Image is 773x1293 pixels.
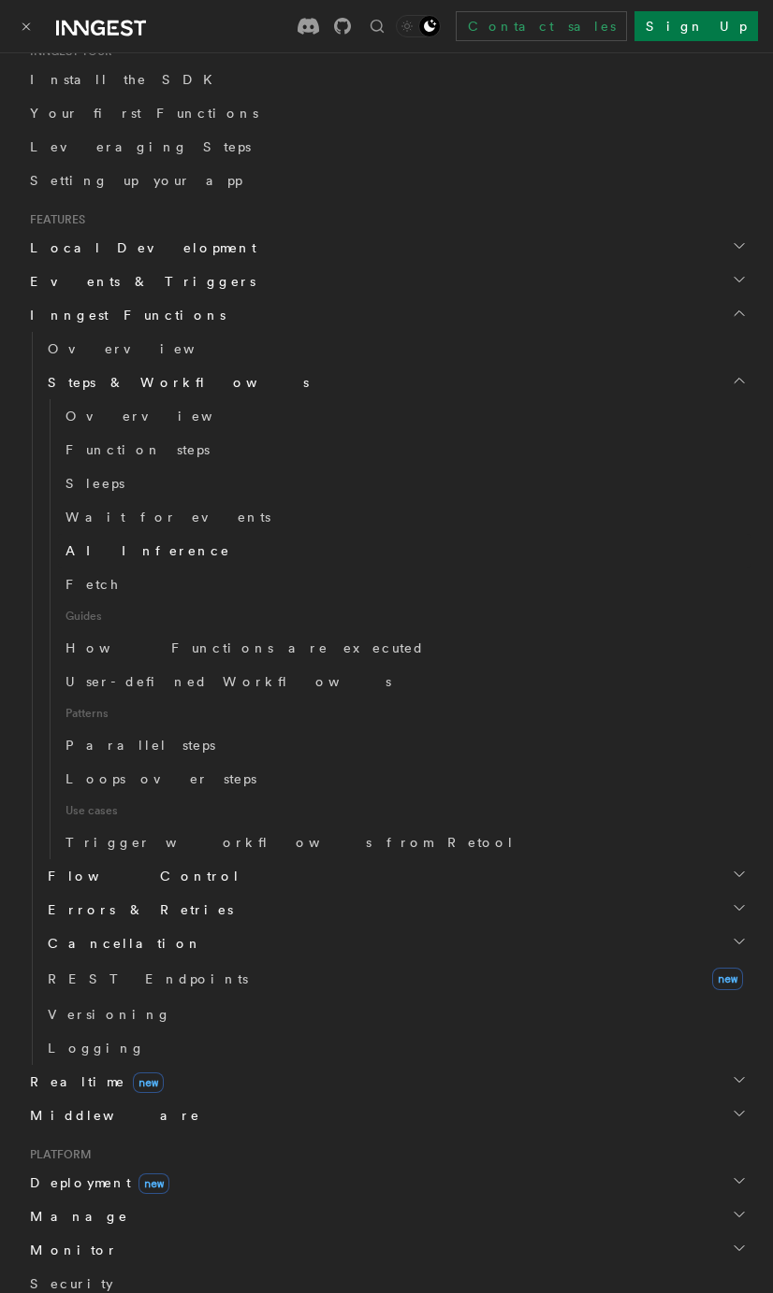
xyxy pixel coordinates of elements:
[22,1173,169,1192] span: Deployment
[366,15,388,37] button: Find something...
[22,332,751,1065] div: Inngest Functions
[66,674,391,689] span: User-defined Workflows
[40,399,751,859] div: Steps & Workflows
[22,1166,751,1200] button: Deploymentnew
[22,265,751,298] button: Events & Triggers
[58,631,751,665] a: How Functions are executed
[22,1233,751,1267] button: Monitor
[15,15,37,37] button: Toggle navigation
[40,1031,751,1065] a: Logging
[634,11,758,41] a: Sign Up
[48,1041,145,1056] span: Logging
[40,934,202,953] span: Cancellation
[48,341,241,356] span: Overview
[58,665,751,698] a: User-defined Workflows
[22,298,751,332] button: Inngest Functions
[58,762,751,796] a: Loops over steps
[66,409,258,424] span: Overview
[22,238,256,257] span: Local Development
[22,1099,751,1132] button: Middleware
[58,467,751,500] a: Sleeps
[30,1276,113,1291] span: Security
[66,771,256,786] span: Loops over steps
[48,1007,171,1022] span: Versioning
[40,893,751,927] button: Errors & Retries
[40,332,751,366] a: Overview
[58,534,751,567] a: AI Inference
[66,543,230,558] span: AI Inference
[40,366,751,399] button: Steps & Workflows
[30,139,251,154] span: Leveraging Steps
[58,601,751,631] span: Guides
[22,1200,751,1233] button: Manage
[22,1106,200,1125] span: Middleware
[58,826,751,859] a: Trigger workflows from Retool
[40,900,233,919] span: Errors & Retries
[66,738,215,753] span: Parallel steps
[40,859,751,893] button: Flow Control
[58,433,751,467] a: Function steps
[58,399,751,433] a: Overview
[58,567,751,601] a: Fetch
[456,11,627,41] a: Contact sales
[22,306,226,324] span: Inngest Functions
[712,968,743,990] span: new
[139,1173,169,1194] span: new
[22,1207,128,1226] span: Manage
[66,835,515,850] span: Trigger workflows from Retool
[22,96,751,130] a: Your first Functions
[40,867,241,885] span: Flow Control
[22,272,255,291] span: Events & Triggers
[30,173,242,188] span: Setting up your app
[58,698,751,728] span: Patterns
[22,130,751,164] a: Leveraging Steps
[66,476,124,491] span: Sleeps
[66,510,270,524] span: Wait for events
[66,577,120,592] span: Fetch
[58,728,751,762] a: Parallel steps
[58,796,751,826] span: Use cases
[396,15,441,37] button: Toggle dark mode
[22,212,85,227] span: Features
[30,72,224,87] span: Install the SDK
[40,960,751,998] a: REST Endpointsnew
[22,1147,92,1162] span: Platform
[40,998,751,1031] a: Versioning
[30,106,258,121] span: Your first Functions
[22,1065,751,1099] button: Realtimenew
[22,1072,164,1091] span: Realtime
[48,971,248,986] span: REST Endpoints
[66,640,425,655] span: How Functions are executed
[40,373,309,392] span: Steps & Workflows
[22,1241,118,1259] span: Monitor
[58,500,751,534] a: Wait for events
[66,442,210,457] span: Function steps
[133,1072,164,1093] span: new
[40,927,751,960] button: Cancellation
[22,164,751,197] a: Setting up your app
[22,63,751,96] a: Install the SDK
[22,231,751,265] button: Local Development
